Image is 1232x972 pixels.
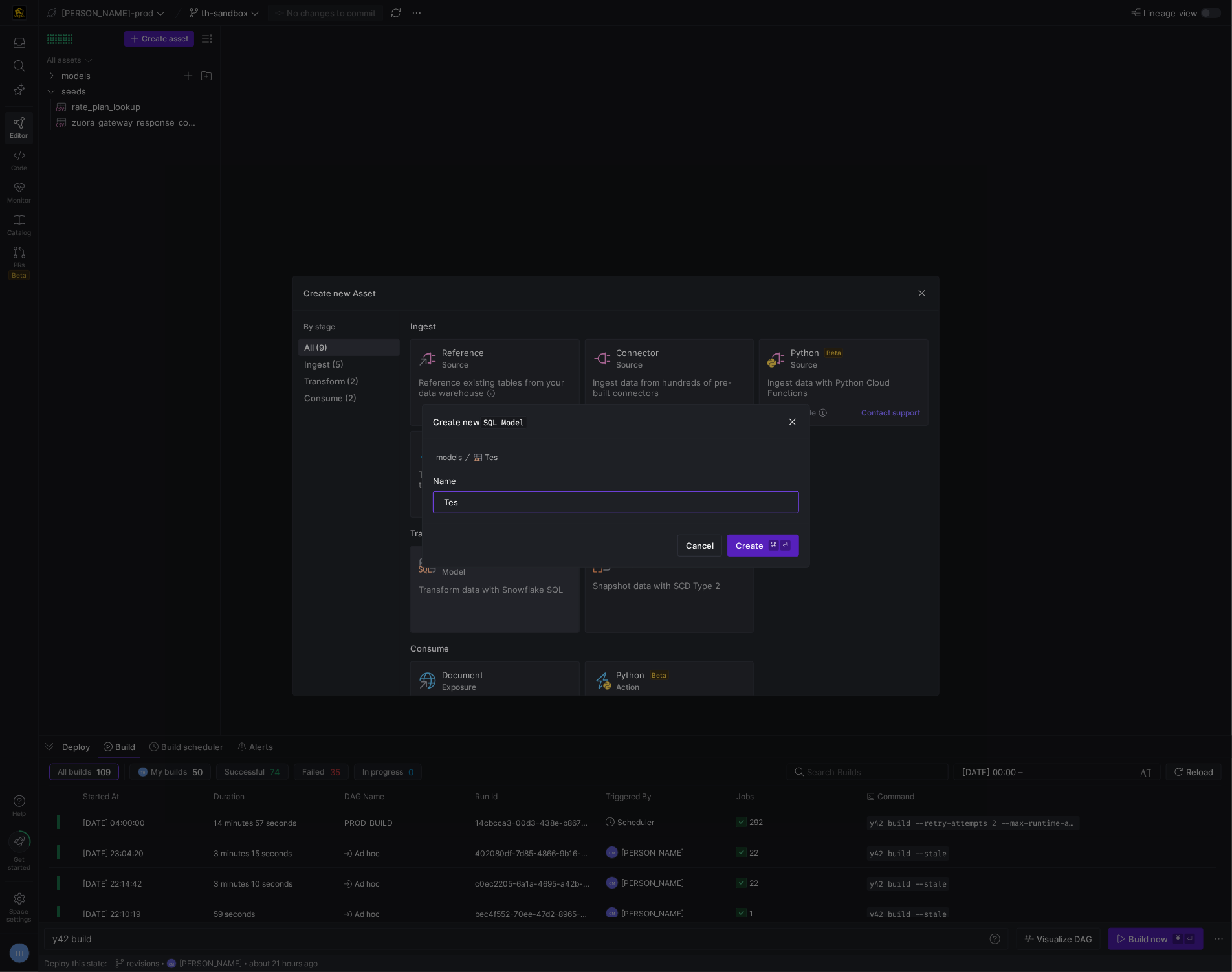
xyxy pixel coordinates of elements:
button: Cancel [677,535,722,557]
kbd: ⏎ [780,540,791,551]
button: Create⌘⏎ [727,535,799,557]
kbd: ⌘ [769,540,779,551]
span: Name [433,476,456,486]
span: Create [736,540,791,551]
span: SQL Model [480,416,527,429]
span: models [436,453,462,462]
span: Tes [485,453,498,462]
h3: Create new [433,417,527,427]
button: Tes [470,450,501,465]
button: models [433,450,465,465]
span: Cancel [686,540,714,551]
